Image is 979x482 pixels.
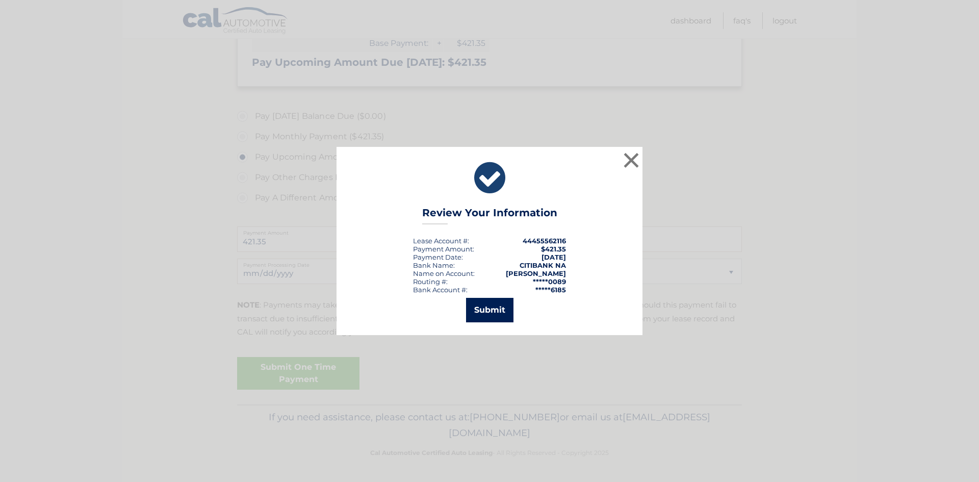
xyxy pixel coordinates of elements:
span: Payment Date [413,253,461,261]
button: × [621,150,641,170]
strong: [PERSON_NAME] [506,269,566,277]
h3: Review Your Information [422,207,557,224]
div: Name on Account: [413,269,475,277]
button: Submit [466,298,513,322]
strong: 44455562116 [523,237,566,245]
span: $421.35 [541,245,566,253]
div: Routing #: [413,277,448,286]
div: Bank Name: [413,261,455,269]
div: : [413,253,463,261]
div: Lease Account #: [413,237,469,245]
div: Bank Account #: [413,286,468,294]
span: [DATE] [542,253,566,261]
strong: CITIBANK NA [520,261,566,269]
div: Payment Amount: [413,245,474,253]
